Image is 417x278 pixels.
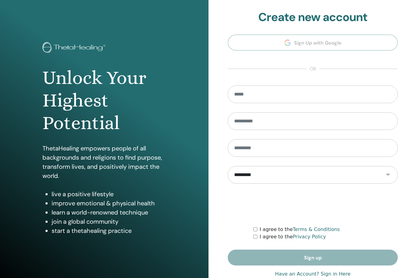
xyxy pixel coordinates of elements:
li: start a thetahealing practice [52,226,166,235]
span: or [306,65,319,73]
a: Privacy Policy [293,234,326,240]
li: improve emotional & physical health [52,199,166,208]
label: I agree to the [260,226,340,233]
h1: Unlock Your Highest Potential [42,67,166,135]
iframe: reCAPTCHA [267,193,359,217]
li: learn a world-renowned technique [52,208,166,217]
a: Have an Account? Sign in Here [275,270,350,278]
h2: Create new account [228,10,398,24]
li: live a positive lifestyle [52,190,166,199]
li: join a global community [52,217,166,226]
label: I agree to the [260,233,326,240]
a: Terms & Conditions [293,226,340,232]
p: ThetaHealing empowers people of all backgrounds and religions to find purpose, transform lives, a... [42,144,166,180]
